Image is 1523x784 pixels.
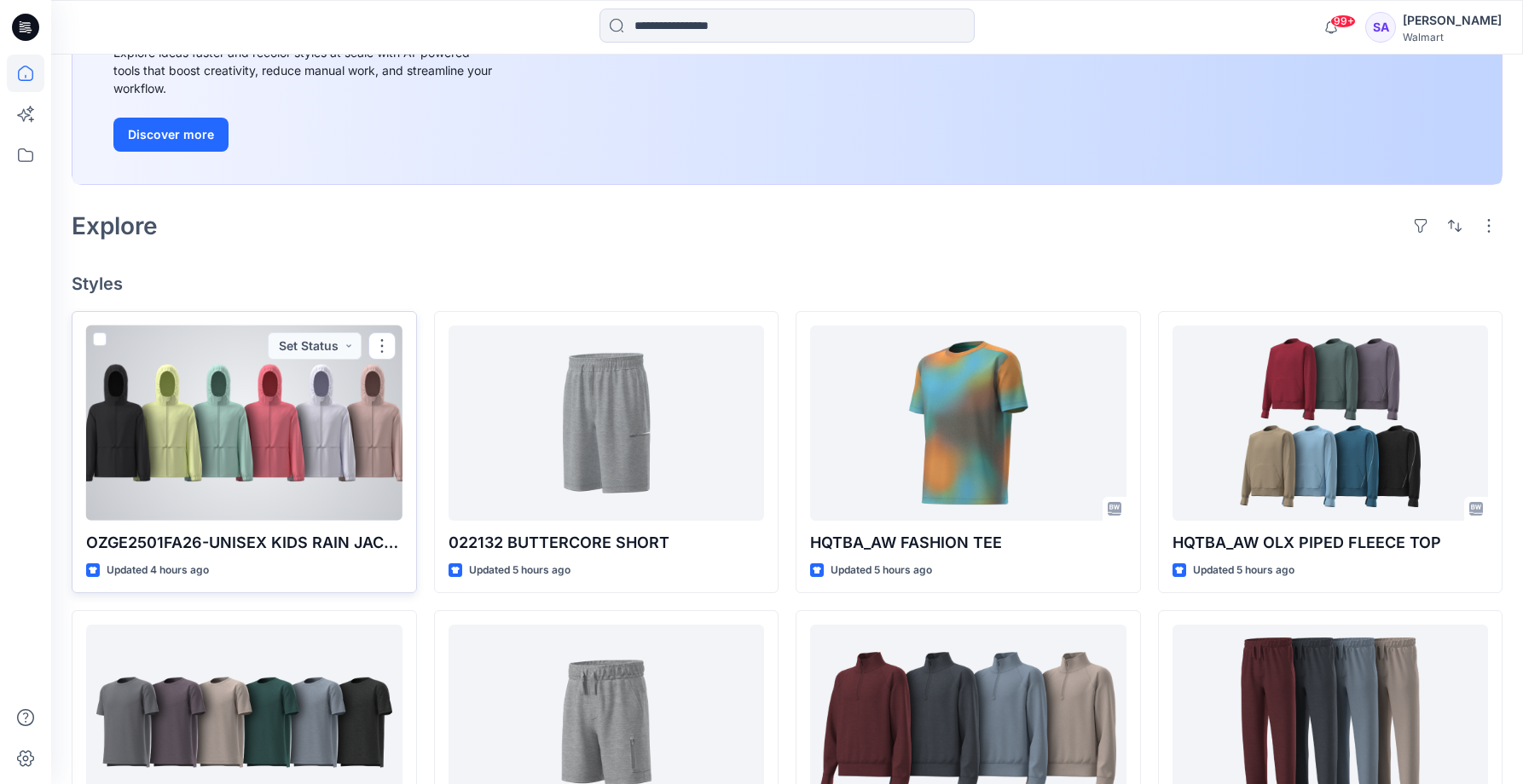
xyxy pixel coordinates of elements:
[72,274,1503,294] h4: Styles
[831,562,932,579] p: Updated 5 hours ago
[810,531,1126,555] p: HQTBA_AW FASHION TEE
[1403,31,1502,43] div: Walmart
[1330,14,1356,28] span: 99+
[1173,531,1489,555] p: HQTBA_AW OLX PIPED FLEECE TOP
[86,531,402,555] p: OZGE2501FA26-UNISEX KIDS RAIN JACKET
[113,118,229,152] button: Discover more
[810,326,1126,521] a: HQTBA_AW FASHION TEE
[449,531,765,555] p: 022132 BUTTERCORE SHORT
[1173,326,1489,521] a: HQTBA_AW OLX PIPED FLEECE TOP
[1403,10,1502,31] div: [PERSON_NAME]
[1193,562,1294,579] p: Updated 5 hours ago
[86,326,402,521] a: OZGE2501FA26-UNISEX KIDS RAIN JACKET
[1365,12,1396,43] div: SA
[72,212,158,239] h2: Explore
[113,43,497,97] div: Explore ideas faster and recolor styles at scale with AI-powered tools that boost creativity, red...
[113,118,497,152] a: Discover more
[449,326,765,521] a: 022132 BUTTERCORE SHORT
[107,562,209,579] p: Updated 4 hours ago
[469,562,570,579] p: Updated 5 hours ago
